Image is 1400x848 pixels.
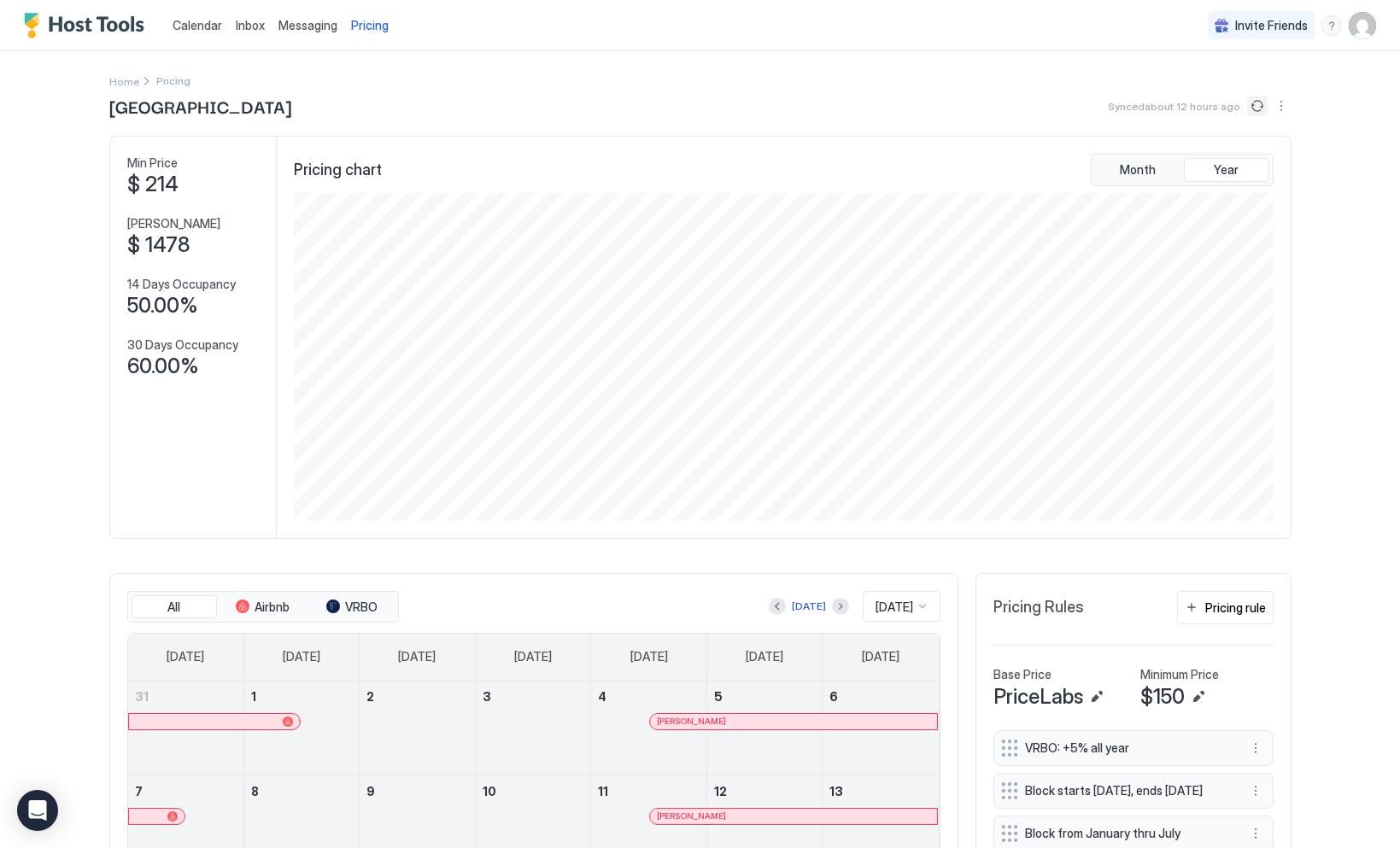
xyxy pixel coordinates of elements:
[255,599,290,615] span: Airbnb
[149,634,221,680] a: Sunday
[127,591,399,623] div: tab-group
[729,634,800,680] a: Friday
[1177,591,1274,624] button: Pricing rule
[829,784,843,798] span: 13
[1214,162,1239,178] span: Year
[360,775,475,807] a: September 9, 2025
[127,277,236,292] span: 14 Days Occupancy
[657,810,726,822] span: [PERSON_NAME]
[156,74,190,87] span: Breadcrumb
[345,599,378,615] span: VRBO
[127,354,199,379] span: 60.00%
[135,784,143,798] span: 7
[1184,158,1269,182] button: Year
[862,649,899,664] span: [DATE]
[1245,823,1266,844] div: menu
[475,681,591,775] td: September 3, 2025
[483,689,491,704] span: 3
[993,598,1084,617] span: Pricing Rules
[127,216,220,231] span: [PERSON_NAME]
[278,16,337,34] a: Messaging
[1245,781,1266,801] div: menu
[613,634,685,680] a: Thursday
[294,161,382,180] span: Pricing chart
[283,649,320,664] span: [DATE]
[707,681,823,712] a: September 5, 2025
[167,599,180,615] span: All
[1245,823,1266,844] button: More options
[1205,599,1266,617] div: Pricing rule
[591,681,707,775] td: September 4, 2025
[366,784,375,798] span: 9
[746,649,783,664] span: [DATE]
[497,634,569,680] a: Wednesday
[398,649,436,664] span: [DATE]
[127,155,178,171] span: Min Price
[360,681,476,775] td: September 2, 2025
[351,18,389,33] span: Pricing
[128,681,243,712] a: August 31, 2025
[236,16,265,34] a: Inbox
[109,72,139,90] div: Breadcrumb
[167,649,204,664] span: [DATE]
[657,810,931,822] div: [PERSON_NAME]
[309,595,395,619] button: VRBO
[127,293,198,319] span: 50.00%
[1245,738,1266,758] div: menu
[360,681,475,712] a: September 2, 2025
[236,18,265,32] span: Inbox
[657,716,931,727] div: [PERSON_NAME]
[598,784,608,798] span: 11
[1091,154,1274,186] div: tab-group
[1108,100,1240,113] span: Synced about 12 hours ago
[1245,781,1266,801] button: More options
[127,232,190,258] span: $ 1478
[876,599,913,615] span: [DATE]
[1140,684,1185,710] span: $150
[220,595,306,619] button: Airbnb
[706,681,823,775] td: September 5, 2025
[243,681,360,775] td: September 1, 2025
[1321,15,1342,36] div: menu
[17,790,58,831] div: Open Intercom Messenger
[714,784,727,798] span: 12
[1095,158,1180,182] button: Month
[630,649,668,664] span: [DATE]
[823,775,938,807] a: September 13, 2025
[823,681,939,775] td: September 6, 2025
[993,773,1274,809] div: Block starts [DATE], ends [DATE] menu
[514,649,552,664] span: [DATE]
[845,634,917,680] a: Saturday
[173,16,222,34] a: Calendar
[591,681,706,712] a: September 4, 2025
[109,72,139,90] a: Home
[251,784,259,798] span: 8
[1271,96,1292,116] div: menu
[366,689,374,704] span: 2
[476,775,591,807] a: September 10, 2025
[244,681,360,712] a: September 1, 2025
[792,599,826,614] div: [DATE]
[993,684,1083,710] span: PriceLabs
[1245,738,1266,758] button: More options
[24,13,152,38] a: Host Tools Logo
[476,681,591,712] a: September 3, 2025
[714,689,723,704] span: 5
[1247,96,1268,116] button: Sync prices
[483,784,496,798] span: 10
[128,681,244,775] td: August 31, 2025
[707,775,823,807] a: September 12, 2025
[244,775,360,807] a: September 8, 2025
[769,598,786,615] button: Previous month
[1120,162,1156,178] span: Month
[127,337,238,353] span: 30 Days Occupancy
[1140,667,1219,682] span: Minimum Price
[127,172,179,197] span: $ 214
[132,595,217,619] button: All
[1188,687,1209,707] button: Edit
[1349,12,1376,39] div: User profile
[1087,687,1107,707] button: Edit
[266,634,337,680] a: Monday
[993,667,1051,682] span: Base Price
